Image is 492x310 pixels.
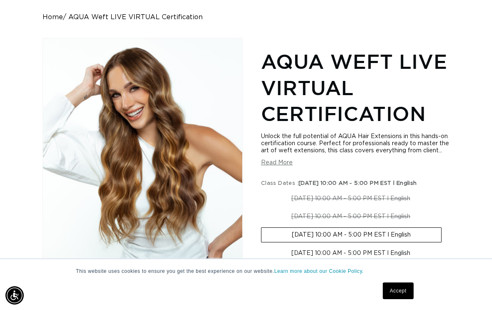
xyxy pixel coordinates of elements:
span: AQUA Weft LIVE VIRTUAL Certification [68,13,203,21]
button: Read More [261,159,293,166]
a: Home [43,13,63,21]
iframe: Chat Widget [450,270,492,310]
label: [DATE] 10:00 AM - 5:00 PM EST l English [261,209,441,224]
label: [DATE] 10:00 AM - 5:00 PM EST l English [261,192,441,206]
media-gallery: Gallery Viewer [43,38,243,278]
nav: breadcrumbs [43,13,449,21]
h1: AQUA Weft LIVE VIRTUAL Certification [261,48,449,126]
label: [DATE] 10:00 AM - 5:00 PM EST l English [261,227,442,242]
label: [DATE] 10:00 AM - 5:00 PM EST l English [261,246,441,260]
div: Accessibility Menu [5,286,24,305]
legend: Class Dates : [261,179,418,188]
a: Accept [383,282,414,299]
p: This website uses cookies to ensure you get the best experience on our website. [76,267,416,275]
a: Learn more about our Cookie Policy. [274,268,364,274]
span: [DATE] 10:00 AM - 5:00 PM EST l English [299,181,417,186]
div: Unlock the full potential of AQUA Hair Extensions in this hands-on certification course. Perfect ... [261,133,449,154]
